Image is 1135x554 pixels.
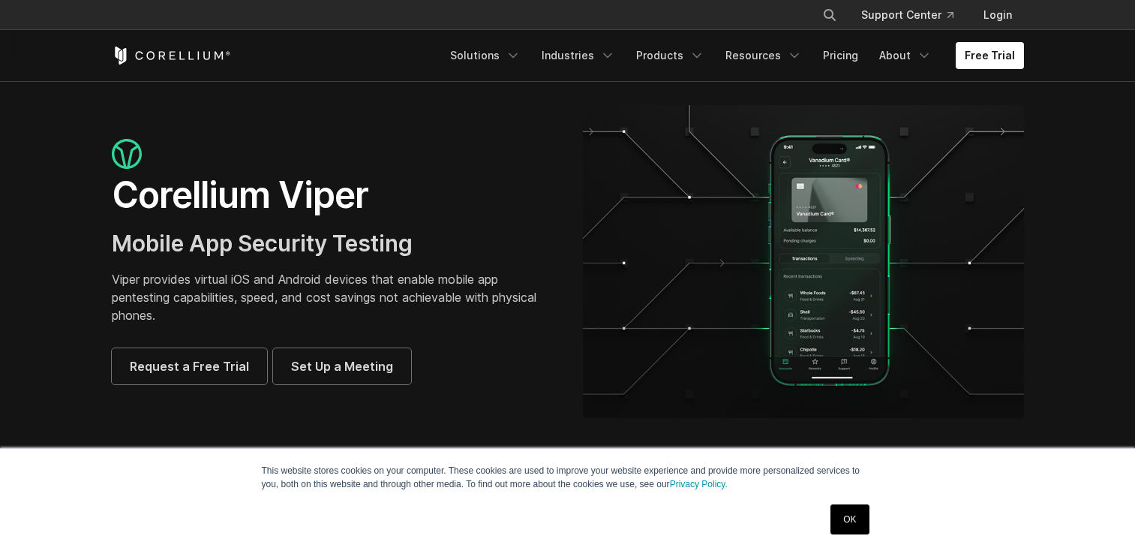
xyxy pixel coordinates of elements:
a: Support Center [849,2,965,29]
a: OK [830,504,869,534]
a: Products [627,42,713,69]
a: Pricing [814,42,867,69]
a: Resources [716,42,811,69]
button: Search [816,2,843,29]
a: Login [971,2,1024,29]
img: viper_icon_large [112,139,142,170]
span: Set Up a Meeting [291,357,393,375]
a: About [870,42,941,69]
div: Navigation Menu [804,2,1024,29]
a: Solutions [441,42,530,69]
a: Industries [533,42,624,69]
p: This website stores cookies on your computer. These cookies are used to improve your website expe... [262,464,874,491]
a: Request a Free Trial [112,348,267,384]
a: Corellium Home [112,47,231,65]
p: Viper provides virtual iOS and Android devices that enable mobile app pentesting capabilities, sp... [112,270,553,324]
span: Mobile App Security Testing [112,230,413,257]
div: Navigation Menu [441,42,1024,69]
h1: Corellium Viper [112,173,553,218]
img: viper_hero [583,105,1024,418]
a: Privacy Policy. [670,479,728,489]
a: Set Up a Meeting [273,348,411,384]
a: Free Trial [956,42,1024,69]
span: Request a Free Trial [130,357,249,375]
